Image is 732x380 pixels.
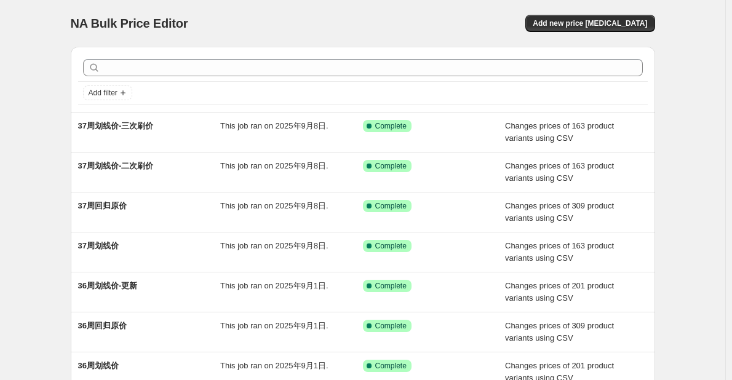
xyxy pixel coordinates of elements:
button: Add filter [83,85,132,100]
span: 36周划线价 [78,361,119,370]
span: NA Bulk Price Editor [71,17,188,30]
span: This job ran on 2025年9月8日. [220,121,328,130]
span: 37周划线价 [78,241,119,250]
button: Add new price [MEDICAL_DATA] [525,15,654,32]
span: This job ran on 2025年9月1日. [220,281,328,290]
span: This job ran on 2025年9月8日. [220,161,328,170]
span: Complete [375,201,407,211]
span: 37周划线价-二次刷价 [78,161,154,170]
span: Complete [375,321,407,331]
span: Complete [375,361,407,371]
span: This job ran on 2025年9月1日. [220,321,328,330]
span: 37周划线价-三次刷价 [78,121,154,130]
span: Complete [375,161,407,171]
span: Changes prices of 163 product variants using CSV [505,121,614,143]
span: This job ran on 2025年9月8日. [220,241,328,250]
span: 36周划线价-更新 [78,281,138,290]
span: Changes prices of 163 product variants using CSV [505,241,614,263]
span: Changes prices of 201 product variants using CSV [505,281,614,303]
span: Complete [375,281,407,291]
span: Changes prices of 309 product variants using CSV [505,321,614,342]
span: 36周回归原价 [78,321,127,330]
span: Complete [375,121,407,131]
span: This job ran on 2025年9月8日. [220,201,328,210]
span: This job ran on 2025年9月1日. [220,361,328,370]
span: Complete [375,241,407,251]
span: Add filter [89,88,117,98]
span: Add new price [MEDICAL_DATA] [533,18,647,28]
span: 37周回归原价 [78,201,127,210]
span: Changes prices of 163 product variants using CSV [505,161,614,183]
span: Changes prices of 309 product variants using CSV [505,201,614,223]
